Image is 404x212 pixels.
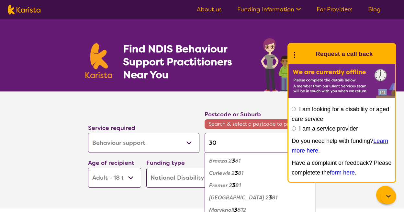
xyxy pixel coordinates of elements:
[235,157,241,164] em: 81
[368,5,381,13] a: Blog
[208,155,313,167] div: Breeza 2381
[8,5,40,15] img: Karista logo
[376,186,394,204] button: Channel Menu
[205,111,261,118] label: Postcode or Suburb
[123,42,248,81] h1: Find NDIS Behaviour Support Practitioners Near You
[88,124,135,132] label: Service required
[259,35,319,91] img: behaviour-support
[208,192,313,204] div: Tambar Springs 2381
[235,182,241,189] em: 81
[238,170,243,176] em: 81
[209,157,232,164] em: Breeza 2
[232,157,235,164] em: 3
[317,5,353,13] a: For Providers
[146,159,185,167] label: Funding type
[330,169,355,176] a: form here
[269,194,272,201] em: 3
[209,170,235,176] em: Curlewis 2
[272,194,277,201] em: 81
[237,5,301,13] a: Funding Information
[235,170,238,176] em: 3
[292,136,392,155] p: Do you need help with funding? .
[232,182,235,189] em: 3
[299,125,358,132] label: I am a service provider
[88,159,134,167] label: Age of recipient
[288,64,395,98] img: Karista offline chat form to request call back
[292,158,392,177] p: Have a complaint or feedback? Please completete the .
[85,43,112,78] img: Karista logo
[209,194,269,201] em: [GEOGRAPHIC_DATA] 2
[205,119,316,129] span: Search & select a postcode to proceed
[316,49,373,59] h1: Request a call back
[209,182,232,189] em: Premer 2
[197,5,222,13] a: About us
[208,179,313,192] div: Premer 2381
[208,167,313,179] div: Curlewis 2381
[292,106,389,122] label: I am looking for a disability or aged care service
[205,133,316,153] input: Type
[299,48,312,60] img: Karista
